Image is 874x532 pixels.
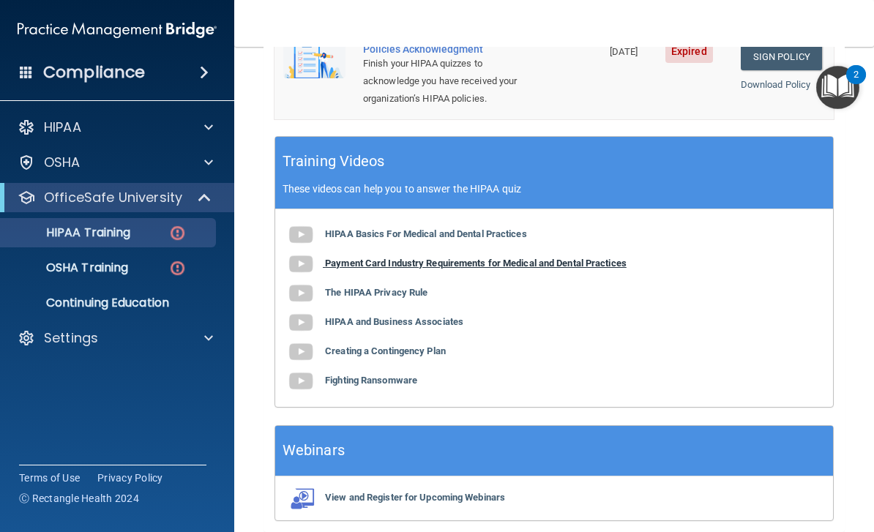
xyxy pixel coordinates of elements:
span: Ⓒ Rectangle Health 2024 [19,491,139,506]
img: gray_youtube_icon.38fcd6cc.png [286,337,315,367]
div: Finish your HIPAA quizzes to acknowledge you have received your organization’s HIPAA policies. [363,55,528,108]
img: gray_youtube_icon.38fcd6cc.png [286,250,315,279]
p: Settings [44,329,98,347]
button: Open Resource Center, 2 new notifications [816,66,859,109]
b: View and Register for Upcoming Webinars [325,492,505,503]
b: Creating a Contingency Plan [325,345,446,356]
a: HIPAA [18,119,213,136]
img: webinarIcon.c7ebbf15.png [286,487,315,509]
img: gray_youtube_icon.38fcd6cc.png [286,367,315,396]
p: Continuing Education [10,296,209,310]
h5: Training Videos [283,149,385,174]
img: danger-circle.6113f641.png [168,259,187,277]
a: OfficeSafe University [18,189,212,206]
h4: Compliance [43,62,145,83]
h5: Webinars [283,438,345,463]
iframe: Drift Widget Chat Controller [621,438,856,496]
a: Download Policy [741,79,811,90]
b: Payment Card Industry Requirements for Medical and Dental Practices [325,258,627,269]
p: OfficeSafe University [44,189,182,206]
b: HIPAA and Business Associates [325,316,463,327]
div: Policies Acknowledgment [363,43,528,55]
img: gray_youtube_icon.38fcd6cc.png [286,220,315,250]
p: OSHA Training [10,261,128,275]
img: PMB logo [18,15,217,45]
a: Sign Policy [741,43,822,70]
img: gray_youtube_icon.38fcd6cc.png [286,279,315,308]
div: 2 [854,75,859,94]
span: Expired [665,40,713,63]
img: danger-circle.6113f641.png [168,224,187,242]
p: HIPAA Training [10,225,130,240]
p: HIPAA [44,119,81,136]
p: OSHA [44,154,81,171]
b: The HIPAA Privacy Rule [325,287,427,298]
a: Terms of Use [19,471,80,485]
img: gray_youtube_icon.38fcd6cc.png [286,308,315,337]
a: OSHA [18,154,213,171]
a: Settings [18,329,213,347]
span: [DATE] [610,46,638,57]
a: Privacy Policy [97,471,163,485]
b: Fighting Ransomware [325,375,417,386]
b: HIPAA Basics For Medical and Dental Practices [325,228,527,239]
p: These videos can help you to answer the HIPAA quiz [283,183,826,195]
